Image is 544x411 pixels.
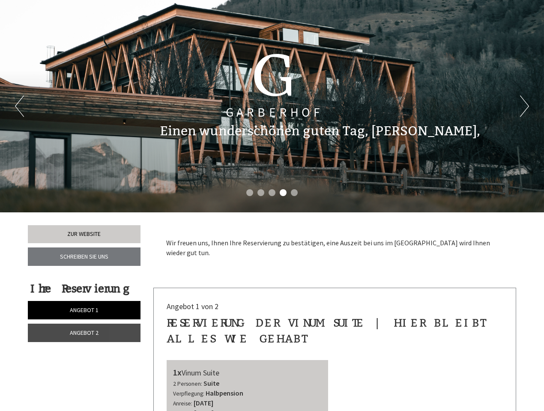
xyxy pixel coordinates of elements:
b: 1x [173,367,182,378]
span: Angebot 1 von 2 [167,301,218,311]
div: Reservierung der vinum suite | hier bleibt alles wie gehabt [167,315,503,347]
span: Wir freuen uns, Ihnen Ihre Reservierung zu bestätigen, eine Auszeit bei uns im [GEOGRAPHIC_DATA] ... [166,238,490,257]
b: [DATE] [194,399,213,407]
b: Suite [203,379,219,387]
button: Next [520,95,529,117]
a: Zur Website [28,225,140,243]
span: Angebot 1 [70,306,99,314]
div: Ihre Reservierung [28,281,140,297]
small: 2 Personen: [173,380,202,387]
button: Previous [15,95,24,117]
a: Schreiben Sie uns [28,247,140,266]
small: Anreise: [173,400,192,407]
span: Angebot 2 [70,329,99,337]
div: Vinum Suite [173,366,322,379]
b: Halbpension [206,389,243,397]
small: Verpflegung: [173,390,204,397]
h1: Einen wunderschönen guten Tag, [PERSON_NAME], [160,124,480,138]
